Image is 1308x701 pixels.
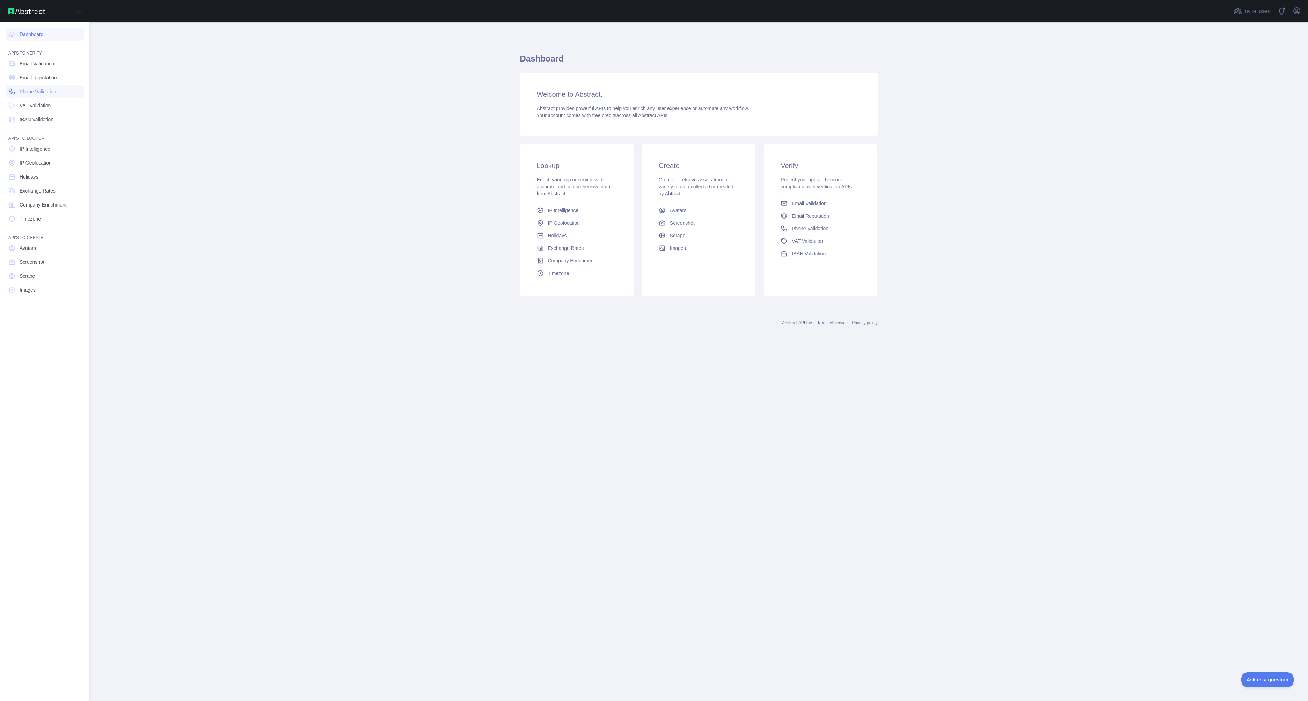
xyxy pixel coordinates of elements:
[8,8,45,14] img: Abstract API
[670,245,686,252] span: Images
[20,215,41,222] span: Timezone
[548,232,567,239] span: Holidays
[6,71,84,84] a: Email Reputation
[656,217,741,229] a: Screenshot
[20,60,54,67] span: Email Validation
[6,99,84,112] a: VAT Validation
[6,256,84,268] a: Screenshot
[537,113,669,118] span: Your account comes with across all Abstract APIs.
[670,232,685,239] span: Scrape
[6,226,84,240] div: API'S TO CREATE
[670,219,695,226] span: Screenshot
[20,145,50,152] span: IP Intelligence
[6,127,84,141] div: API'S TO LOOKUP
[778,247,863,260] a: IBAN Validation
[534,217,620,229] a: IP Geolocation
[537,106,750,111] span: Abstract provides powerful APIs to help you enrich any user experience or automate any workflow.
[778,235,863,247] a: VAT Validation
[20,273,35,280] span: Scrape
[6,198,84,211] a: Company Enrichment
[792,238,823,245] span: VAT Validation
[548,219,580,226] span: IP Geolocation
[20,116,53,123] span: IBAN Validation
[656,242,741,254] a: Images
[534,204,620,217] a: IP Intelligence
[6,171,84,183] a: Holidays
[6,85,84,98] a: Phone Validation
[537,161,617,171] h3: Lookup
[520,53,878,70] h1: Dashboard
[534,242,620,254] a: Exchange Rates
[20,201,67,208] span: Company Enrichment
[20,102,51,109] span: VAT Validation
[817,320,848,325] a: Terms of service
[852,320,877,325] a: Privacy policy
[6,143,84,155] a: IP Intelligence
[778,210,863,222] a: Email Reputation
[20,173,38,180] span: Holidays
[20,259,44,266] span: Screenshot
[6,57,84,70] a: Email Validation
[20,159,52,166] span: IP Geolocation
[792,212,829,219] span: Email Reputation
[778,197,863,210] a: Email Validation
[534,229,620,242] a: Holidays
[592,113,616,118] span: free credits
[6,42,84,56] div: API'S TO VERIFY
[1243,7,1270,15] span: Invite users
[534,267,620,280] a: Timezone
[20,74,57,81] span: Email Reputation
[656,229,741,242] a: Scrape
[6,28,84,41] a: Dashboard
[659,161,739,171] h3: Create
[1232,6,1272,17] button: Invite users
[6,284,84,296] a: Images
[548,245,584,252] span: Exchange Rates
[670,207,686,214] span: Avatars
[548,270,569,277] span: Timezone
[1241,672,1294,687] iframe: Toggle Customer Support
[656,204,741,217] a: Avatars
[534,254,620,267] a: Company Enrichment
[6,270,84,282] a: Scrape
[792,200,826,207] span: Email Validation
[792,250,826,257] span: IBAN Validation
[6,157,84,169] a: IP Geolocation
[782,320,813,325] a: Abstract API Inc.
[6,113,84,126] a: IBAN Validation
[6,212,84,225] a: Timezone
[548,257,595,264] span: Company Enrichment
[548,207,579,214] span: IP Intelligence
[537,177,611,196] span: Enrich your app or service with accurate and comprehensive data from Abstract
[20,88,56,95] span: Phone Validation
[792,225,828,232] span: Phone Validation
[537,89,861,99] h3: Welcome to Abstract.
[659,177,733,196] span: Create or retrieve assets from a variety of data collected or created by Abtract
[6,185,84,197] a: Exchange Rates
[20,287,36,294] span: Images
[20,245,36,252] span: Avatars
[781,161,861,171] h3: Verify
[6,242,84,254] a: Avatars
[20,187,56,194] span: Exchange Rates
[781,177,852,189] span: Protect your app and ensure compliance with verification APIs
[778,222,863,235] a: Phone Validation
